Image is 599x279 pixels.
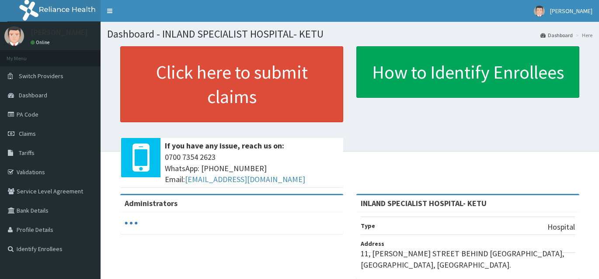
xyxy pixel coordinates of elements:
p: 11, [PERSON_NAME] STREET BEHIND [GEOGRAPHIC_DATA], [GEOGRAPHIC_DATA], [GEOGRAPHIC_DATA]. [361,248,575,270]
a: [EMAIL_ADDRESS][DOMAIN_NAME] [185,174,305,184]
img: User Image [534,6,545,17]
strong: INLAND SPECIALIST HOSPITAL- KETU [361,198,487,208]
li: Here [574,31,592,39]
svg: audio-loading [125,217,138,230]
a: Online [31,39,52,45]
p: Hospital [547,221,575,233]
img: User Image [4,26,24,46]
p: [PERSON_NAME] [31,28,88,36]
span: Dashboard [19,91,47,99]
a: How to Identify Enrollees [356,46,579,98]
span: Switch Providers [19,72,63,80]
span: 0700 7354 2623 WhatsApp: [PHONE_NUMBER] Email: [165,152,339,185]
span: [PERSON_NAME] [550,7,592,15]
b: Administrators [125,198,178,208]
h1: Dashboard - INLAND SPECIALIST HOSPITAL- KETU [107,28,592,40]
b: If you have any issue, reach us on: [165,141,284,151]
b: Address [361,240,384,248]
span: Tariffs [19,149,35,157]
a: Dashboard [540,31,573,39]
b: Type [361,222,375,230]
span: Claims [19,130,36,138]
a: Click here to submit claims [120,46,343,122]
